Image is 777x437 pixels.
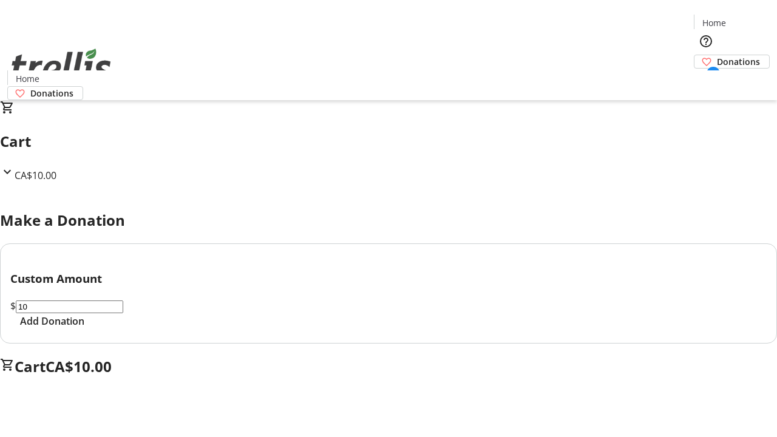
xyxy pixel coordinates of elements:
[10,314,94,328] button: Add Donation
[694,29,718,53] button: Help
[46,356,112,376] span: CA$10.00
[16,72,39,85] span: Home
[694,55,770,69] a: Donations
[10,299,16,313] span: $
[10,270,767,287] h3: Custom Amount
[717,55,760,68] span: Donations
[15,169,56,182] span: CA$10.00
[16,300,123,313] input: Donation Amount
[8,72,47,85] a: Home
[7,86,83,100] a: Donations
[30,87,73,100] span: Donations
[702,16,726,29] span: Home
[7,35,115,96] img: Orient E2E Organization jVxkaWNjuz's Logo
[694,16,733,29] a: Home
[20,314,84,328] span: Add Donation
[694,69,718,93] button: Cart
